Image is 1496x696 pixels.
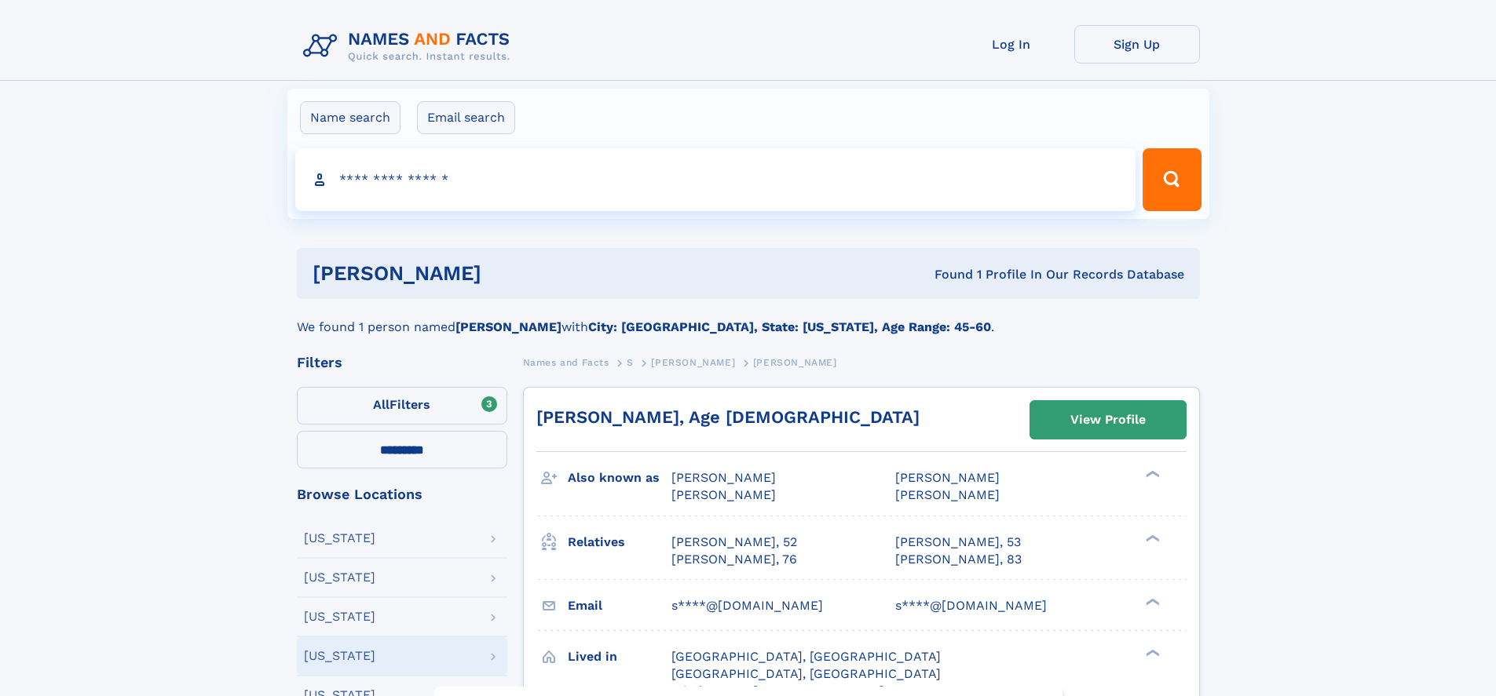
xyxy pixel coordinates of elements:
[949,25,1074,64] a: Log In
[1143,148,1201,211] button: Search Button
[651,357,735,368] span: [PERSON_NAME]
[1030,401,1186,439] a: View Profile
[297,487,507,501] div: Browse Locations
[297,355,507,370] div: Filters
[671,551,797,568] a: [PERSON_NAME], 76
[297,25,523,67] img: Logo Names and Facts
[753,357,837,368] span: [PERSON_NAME]
[1142,533,1161,543] div: ❯
[373,397,390,412] span: All
[895,551,1022,568] a: [PERSON_NAME], 83
[568,465,671,491] h3: Also known as
[627,357,634,368] span: S
[671,666,941,681] span: [GEOGRAPHIC_DATA], [GEOGRAPHIC_DATA]
[895,487,1000,502] span: [PERSON_NAME]
[568,643,671,670] h3: Lived in
[708,266,1184,283] div: Found 1 Profile In Our Records Database
[304,610,375,623] div: [US_STATE]
[671,487,776,502] span: [PERSON_NAME]
[523,352,609,372] a: Names and Facts
[1142,647,1161,658] div: ❯
[417,101,515,134] label: Email search
[297,299,1200,337] div: We found 1 person named with .
[671,534,797,551] a: [PERSON_NAME], 52
[313,264,708,283] h1: [PERSON_NAME]
[1070,402,1146,438] div: View Profile
[568,592,671,619] h3: Email
[895,534,1021,551] a: [PERSON_NAME], 53
[455,319,561,334] b: [PERSON_NAME]
[304,532,375,545] div: [US_STATE]
[536,407,920,427] a: [PERSON_NAME], Age [DEMOGRAPHIC_DATA]
[304,650,375,662] div: [US_STATE]
[627,352,634,372] a: S
[588,319,991,334] b: City: [GEOGRAPHIC_DATA], State: [US_STATE], Age Range: 45-60
[671,649,941,664] span: [GEOGRAPHIC_DATA], [GEOGRAPHIC_DATA]
[300,101,401,134] label: Name search
[1074,25,1200,64] a: Sign Up
[304,571,375,584] div: [US_STATE]
[671,470,776,485] span: [PERSON_NAME]
[1142,596,1161,607] div: ❯
[297,387,507,425] label: Filters
[895,470,1000,485] span: [PERSON_NAME]
[651,352,735,372] a: [PERSON_NAME]
[1142,469,1161,479] div: ❯
[295,148,1136,211] input: search input
[568,529,671,556] h3: Relatives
